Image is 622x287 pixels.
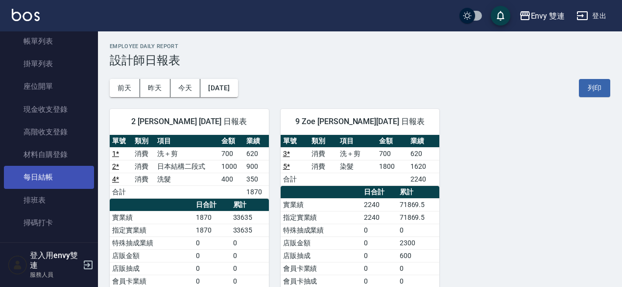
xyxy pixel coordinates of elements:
td: 0 [361,262,397,275]
a: 帳單列表 [4,30,94,52]
th: 單號 [110,135,132,148]
h3: 設計師日報表 [110,53,610,67]
td: 1620 [408,160,439,173]
th: 類別 [132,135,155,148]
td: 1000 [219,160,244,173]
td: 特殊抽成業績 [281,224,361,236]
a: 材料自購登錄 [4,143,94,166]
td: 洗＋剪 [337,147,377,160]
td: 33635 [231,224,269,236]
td: 0 [193,236,230,249]
td: 合計 [281,173,309,185]
td: 消費 [132,147,155,160]
th: 累計 [231,199,269,211]
td: 0 [361,249,397,262]
th: 項目 [337,135,377,148]
td: 消費 [132,173,155,185]
td: 店販抽成 [110,262,193,275]
td: 0 [231,262,269,275]
th: 金額 [377,135,408,148]
td: 2240 [408,173,439,185]
a: 掛單列表 [4,52,94,75]
p: 服務人員 [30,270,80,279]
button: [DATE] [200,79,238,97]
span: 9 Zoe [PERSON_NAME][DATE] 日報表 [292,117,428,127]
td: 洗＋剪 [155,147,219,160]
td: 指定實業績 [281,211,361,224]
td: 店販金額 [110,249,193,262]
td: 0 [231,236,269,249]
button: Envy 雙連 [515,6,569,26]
td: 2240 [361,211,397,224]
td: 會員卡業績 [281,262,361,275]
th: 日合計 [193,199,230,211]
h2: Employee Daily Report [110,43,610,50]
td: 33635 [231,211,269,224]
td: 消費 [309,147,337,160]
h5: 登入用envy雙連 [30,251,80,270]
td: 700 [219,147,244,160]
td: 0 [361,224,397,236]
td: 合計 [110,185,132,198]
td: 71869.5 [397,211,440,224]
img: Person [8,255,27,275]
th: 累計 [397,186,440,199]
td: 實業績 [110,211,193,224]
button: 前天 [110,79,140,97]
td: 900 [244,160,269,173]
td: 日本結構二段式 [155,160,219,173]
button: 列印 [579,79,610,97]
td: 0 [397,224,440,236]
td: 1870 [244,185,269,198]
td: 消費 [132,160,155,173]
td: 71869.5 [397,198,440,211]
th: 業績 [408,135,439,148]
td: 店販金額 [281,236,361,249]
th: 金額 [219,135,244,148]
a: 現金收支登錄 [4,98,94,121]
td: 1800 [377,160,408,173]
table: a dense table [110,135,269,199]
button: 預約管理 [4,238,94,263]
td: 特殊抽成業績 [110,236,193,249]
td: 1870 [193,224,230,236]
td: 0 [231,249,269,262]
a: 排班表 [4,189,94,211]
td: 350 [244,173,269,185]
td: 2300 [397,236,440,249]
a: 座位開單 [4,75,94,98]
span: 2 [PERSON_NAME] [DATE] 日報表 [121,117,257,127]
td: 2240 [361,198,397,211]
table: a dense table [281,135,440,186]
td: 600 [397,249,440,262]
td: 620 [244,147,269,160]
th: 業績 [244,135,269,148]
td: 0 [193,249,230,262]
td: 指定實業績 [110,224,193,236]
button: save [491,6,510,26]
td: 染髮 [337,160,377,173]
th: 項目 [155,135,219,148]
th: 日合計 [361,186,397,199]
td: 店販抽成 [281,249,361,262]
td: 0 [193,262,230,275]
button: 登出 [573,7,610,25]
td: 620 [408,147,439,160]
td: 0 [397,262,440,275]
img: Logo [12,9,40,21]
th: 單號 [281,135,309,148]
th: 類別 [309,135,337,148]
button: 昨天 [140,79,170,97]
td: 0 [361,236,397,249]
button: 今天 [170,79,201,97]
td: 1870 [193,211,230,224]
a: 高階收支登錄 [4,121,94,143]
td: 洗髮 [155,173,219,185]
td: 400 [219,173,244,185]
td: 實業績 [281,198,361,211]
td: 消費 [309,160,337,173]
a: 掃碼打卡 [4,211,94,234]
td: 700 [377,147,408,160]
a: 每日結帳 [4,166,94,188]
div: Envy 雙連 [531,10,565,22]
